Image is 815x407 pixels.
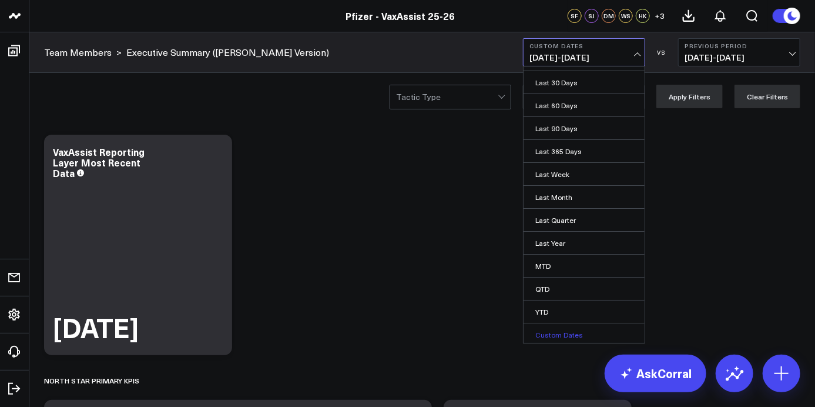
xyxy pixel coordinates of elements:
a: Team Members [44,46,112,59]
a: Executive Summary ([PERSON_NAME] Version) [126,46,329,59]
a: Last 30 Days [524,71,645,94]
a: AskCorral [605,355,706,392]
b: Custom Dates [529,42,639,49]
a: Last Month [524,186,645,208]
button: Custom Dates[DATE]-[DATE] [523,38,645,66]
a: Custom Dates [524,323,645,346]
span: [DATE] - [DATE] [529,53,639,62]
a: QTD [524,278,645,300]
a: Last 60 Days [524,94,645,116]
div: > [44,46,122,59]
button: Previous Period[DATE]-[DATE] [678,38,800,66]
a: Last Quarter [524,209,645,231]
a: Last Year [524,232,645,254]
div: [DATE] [53,314,139,341]
div: North Star Primary KPIs [44,367,139,394]
a: Last Week [524,163,645,185]
button: Clear Filters [734,85,800,108]
div: HK [636,9,650,23]
a: YTD [524,301,645,323]
span: [DATE] - [DATE] [685,53,794,62]
div: VaxAssist Reporting Layer Most Recent Data [53,145,145,179]
div: WS [619,9,633,23]
div: VS [651,49,672,56]
div: SJ [585,9,599,23]
a: Last 365 Days [524,140,645,162]
span: + 3 [655,12,665,20]
div: DM [602,9,616,23]
button: +3 [653,9,667,23]
a: Pfizer - VaxAssist 25-26 [346,9,455,22]
a: Last 90 Days [524,117,645,139]
a: MTD [524,255,645,277]
div: SF [568,9,582,23]
b: Previous Period [685,42,794,49]
button: Apply Filters [656,85,723,108]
